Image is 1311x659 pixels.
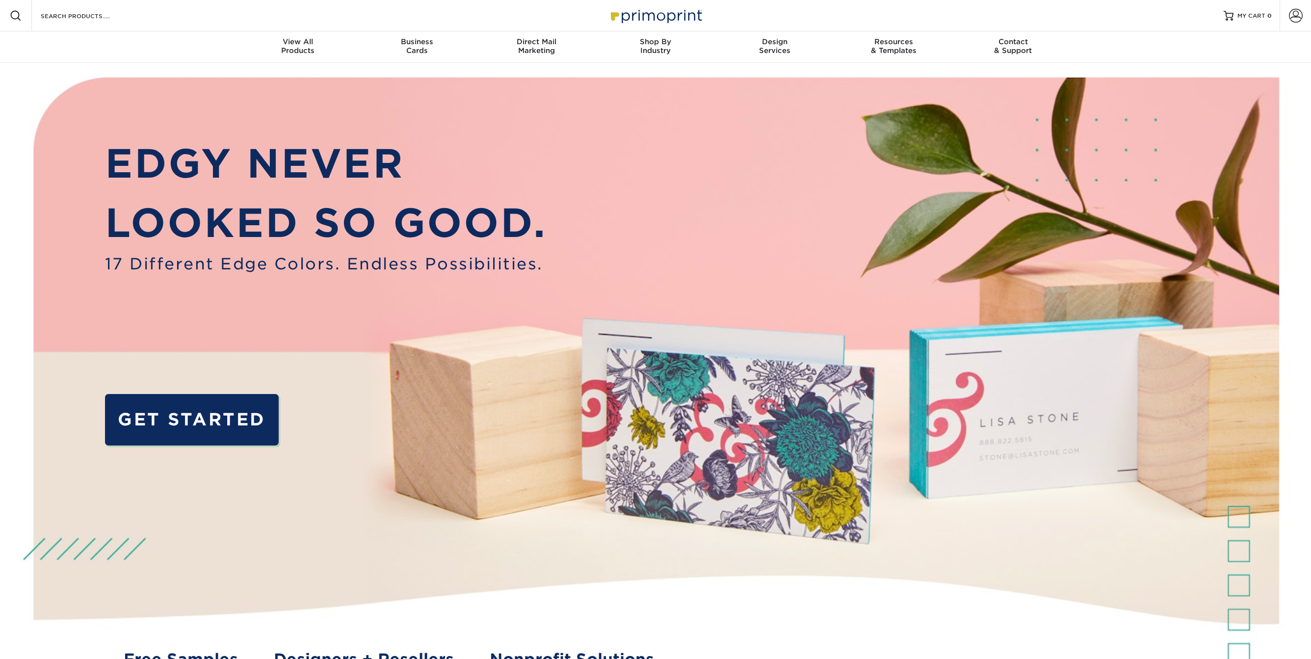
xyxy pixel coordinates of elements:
[953,37,1073,46] span: Contact
[953,37,1073,55] div: & Support
[105,394,279,446] a: GET STARTED
[953,31,1073,63] a: Contact& Support
[834,31,953,63] a: Resources& Templates
[834,37,953,55] div: & Templates
[1237,12,1265,20] span: MY CART
[596,31,715,63] a: Shop ByIndustry
[238,37,358,46] span: View All
[715,37,834,46] span: Design
[2,629,83,656] iframe: Google Customer Reviews
[358,37,477,46] span: Business
[606,5,705,26] img: Primoprint
[105,134,547,193] p: EDGY NEVER
[477,37,596,55] div: Marketing
[238,31,358,63] a: View AllProducts
[596,37,715,55] div: Industry
[1267,12,1272,19] span: 0
[834,37,953,46] span: Resources
[477,37,596,46] span: Direct Mail
[358,37,477,55] div: Cards
[238,37,358,55] div: Products
[105,252,547,276] span: 17 Different Edge Colors. Endless Possibilities.
[105,193,547,252] p: LOOKED SO GOOD.
[477,31,596,63] a: Direct MailMarketing
[40,10,135,22] input: SEARCH PRODUCTS.....
[358,31,477,63] a: BusinessCards
[715,31,834,63] a: DesignServices
[596,37,715,46] span: Shop By
[715,37,834,55] div: Services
